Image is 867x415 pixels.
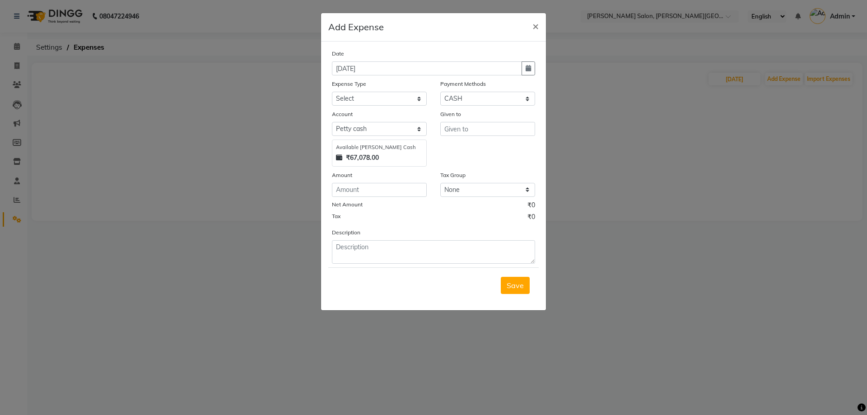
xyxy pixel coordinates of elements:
label: Given to [440,110,461,118]
div: Available [PERSON_NAME] Cash [336,144,423,151]
label: Account [332,110,353,118]
label: Description [332,228,360,237]
button: Close [525,13,546,38]
label: Expense Type [332,80,366,88]
button: Save [501,277,530,294]
span: Save [507,281,524,290]
h5: Add Expense [328,20,384,34]
label: Net Amount [332,201,363,209]
input: Amount [332,183,427,197]
span: × [532,19,539,33]
label: Payment Methods [440,80,486,88]
label: Tax [332,212,340,220]
span: ₹0 [527,212,535,224]
label: Tax Group [440,171,466,179]
span: ₹0 [527,201,535,212]
strong: ₹67,078.00 [346,153,379,163]
label: Date [332,50,344,58]
label: Amount [332,171,352,179]
input: Given to [440,122,535,136]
